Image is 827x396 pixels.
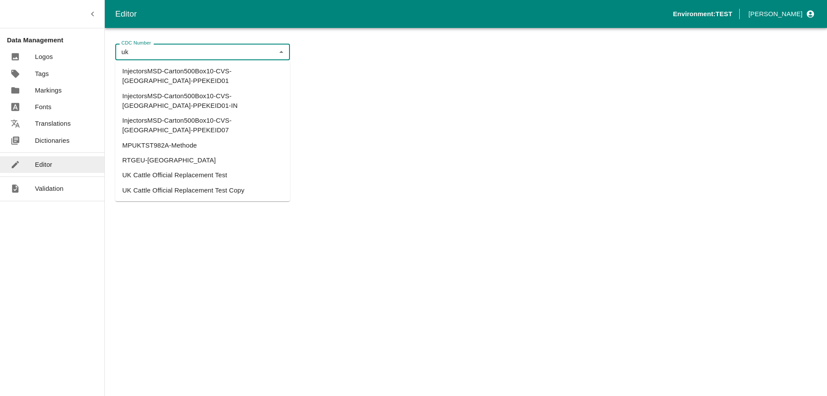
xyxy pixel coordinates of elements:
[35,160,52,169] p: Editor
[35,86,62,95] p: Markings
[115,113,290,138] li: InjectorsMSD-Carton500Box10-CVS-[GEOGRAPHIC_DATA]-PPEKEID07
[115,168,290,183] li: UK Cattle Official Replacement Test
[115,183,290,198] li: UK Cattle Official Replacement Test Copy
[121,40,151,47] label: CDC Number
[115,7,673,21] div: Editor
[748,9,803,19] p: [PERSON_NAME]
[35,136,69,145] p: Dictionaries
[35,52,53,62] p: Logos
[35,184,64,193] p: Validation
[673,9,732,19] p: Environment: TEST
[115,153,290,168] li: RTGEU-[GEOGRAPHIC_DATA]
[745,7,817,21] button: profile
[115,89,290,114] li: InjectorsMSD-Carton500Box10-CVS-[GEOGRAPHIC_DATA]-PPEKEID01-IN
[115,138,290,153] li: MPUKTST982A-Methode
[35,69,49,79] p: Tags
[276,46,287,58] button: Close
[7,35,104,45] p: Data Management
[35,119,71,128] p: Translations
[115,64,290,89] li: InjectorsMSD-Carton500Box10-CVS-[GEOGRAPHIC_DATA]-PPEKEID01
[35,102,52,112] p: Fonts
